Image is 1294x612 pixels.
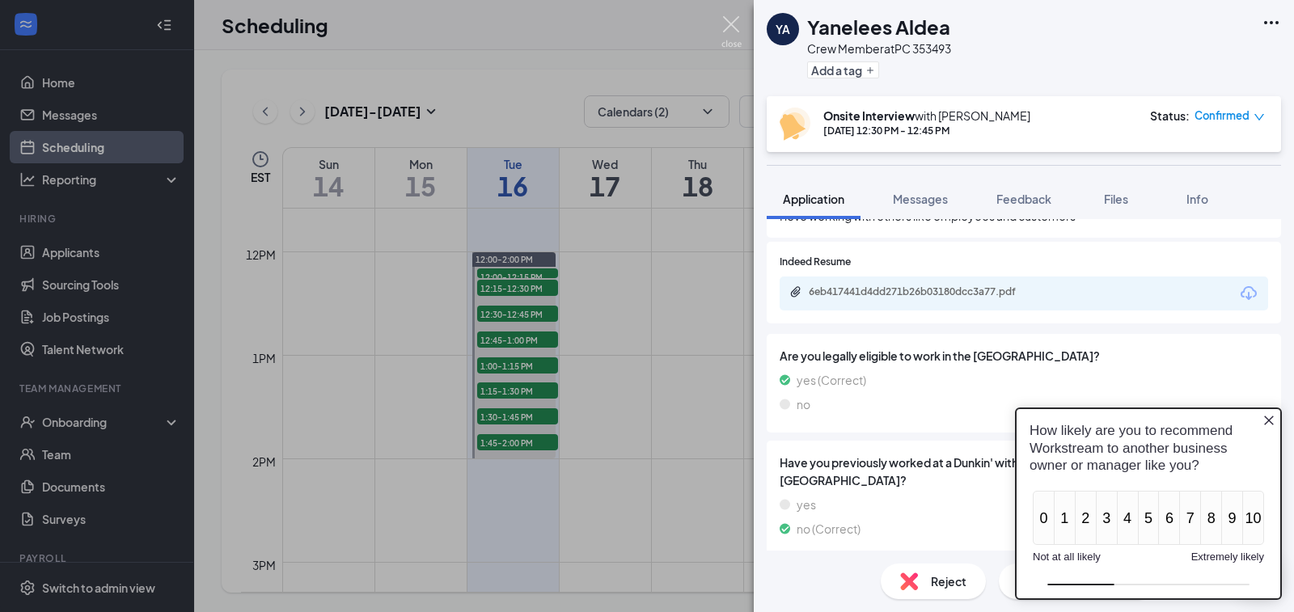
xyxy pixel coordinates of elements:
[1262,13,1281,32] svg: Ellipses
[780,347,1268,365] span: Are you legally eligible to work in the [GEOGRAPHIC_DATA]?
[931,572,966,590] span: Reject
[1186,192,1208,206] span: Info
[809,285,1035,298] div: 6eb417441d4dd271b26b03180dcc3a77.pdf
[807,40,951,57] div: Crew Member at PC 353493
[1104,192,1128,206] span: Files
[797,395,810,413] span: no
[823,108,1030,124] div: with [PERSON_NAME]
[823,108,915,123] b: Onsite Interview
[797,496,816,513] span: yes
[789,285,1051,301] a: Paperclip6eb417441d4dd271b26b03180dcc3a77.pdf
[1150,108,1190,124] div: Status :
[780,255,851,270] span: Indeed Resume
[865,65,875,75] svg: Plus
[807,13,950,40] h1: Yanelees Aldea
[797,371,866,389] span: yes (Correct)
[776,21,790,37] div: YA
[789,285,802,298] svg: Paperclip
[1254,112,1265,123] span: down
[807,61,879,78] button: PlusAdd a tag
[996,192,1051,206] span: Feedback
[823,124,1030,137] div: [DATE] 12:30 PM - 12:45 PM
[797,520,861,538] span: no (Correct)
[783,192,844,206] span: Application
[893,192,948,206] span: Messages
[1003,395,1294,612] iframe: Sprig User Feedback Dialog
[780,454,1268,489] span: Have you previously worked at a Dunkin' within 10 miles of [GEOGRAPHIC_DATA], [GEOGRAPHIC_DATA]?
[1239,284,1258,303] svg: Download
[1195,108,1250,124] span: Confirmed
